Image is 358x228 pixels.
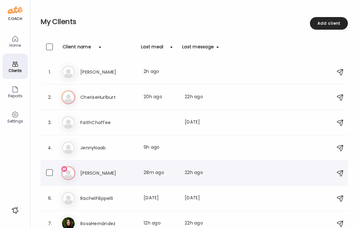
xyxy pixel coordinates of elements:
[46,119,54,126] div: 3.
[310,17,348,30] div: Add client
[144,195,177,202] div: [DATE]
[185,195,219,202] div: [DATE]
[8,5,23,15] img: ate
[144,144,177,152] div: 9h ago
[141,44,163,54] div: Last meal
[46,195,54,202] div: 6.
[46,220,54,227] div: 7.
[46,68,54,76] div: 1.
[4,119,27,123] div: Settings
[4,43,27,47] div: Home
[80,195,136,202] h3: RachelFilippelli
[46,93,54,101] div: 2.
[4,69,27,73] div: Clients
[144,93,177,101] div: 20h ago
[185,169,219,177] div: 22h ago
[80,169,136,177] h3: [PERSON_NAME]
[80,220,136,227] h3: RosaHernández
[4,94,27,98] div: Reports
[8,16,22,21] div: coach
[80,119,136,126] h3: FaithChaffee
[40,17,348,27] h2: My Clients
[185,93,219,101] div: 22h ago
[144,220,177,227] div: 12h ago
[182,44,214,54] div: Last message
[185,119,219,126] div: [DATE]
[63,44,91,54] div: Client name
[185,220,219,227] div: 22h ago
[80,68,136,76] h3: [PERSON_NAME]
[144,169,177,177] div: 28m ago
[144,68,177,76] div: 2h ago
[80,93,136,101] h3: CheriseHurlburt
[46,144,54,152] div: 4.
[80,144,136,152] h3: JennyNaab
